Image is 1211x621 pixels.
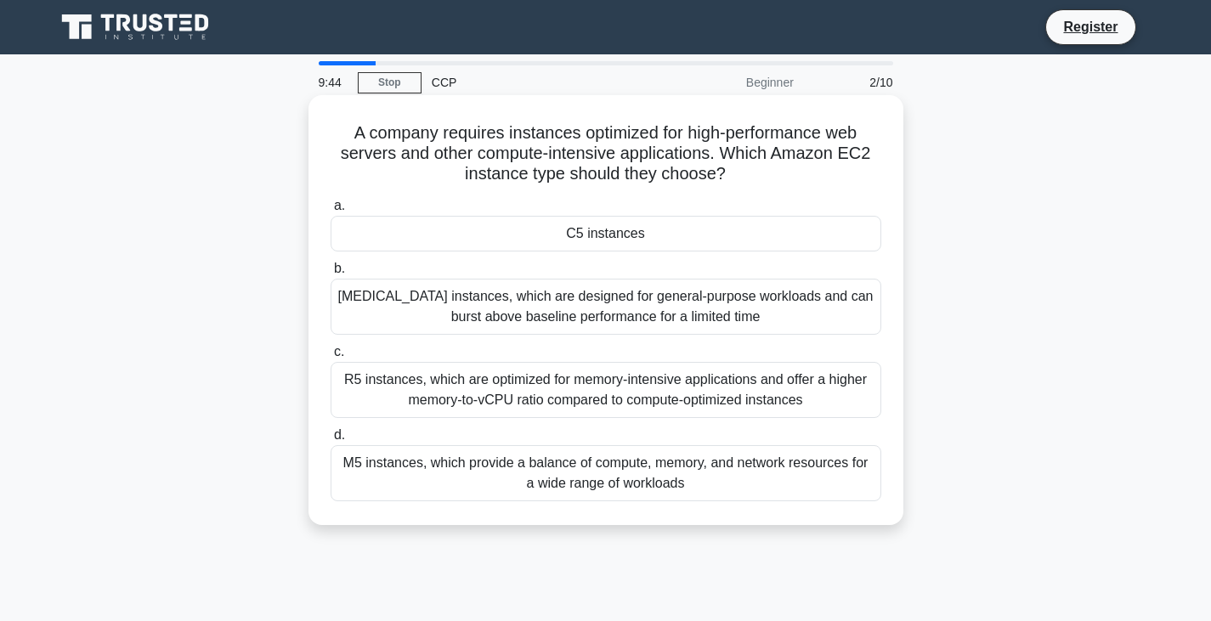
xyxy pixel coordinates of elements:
[655,65,804,99] div: Beginner
[334,427,345,442] span: d.
[329,122,883,185] h5: A company requires instances optimized for high-performance web servers and other compute-intensi...
[331,216,881,251] div: C5 instances
[334,344,344,358] span: c.
[1053,16,1128,37] a: Register
[422,65,655,99] div: CCP
[331,362,881,418] div: R5 instances, which are optimized for memory-intensive applications and offer a higher memory-to-...
[308,65,358,99] div: 9:44
[334,198,345,212] span: a.
[334,261,345,275] span: b.
[804,65,903,99] div: 2/10
[331,445,881,501] div: M5 instances, which provide a balance of compute, memory, and network resources for a wide range ...
[358,72,422,93] a: Stop
[331,279,881,335] div: [MEDICAL_DATA] instances, which are designed for general-purpose workloads and can burst above ba...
